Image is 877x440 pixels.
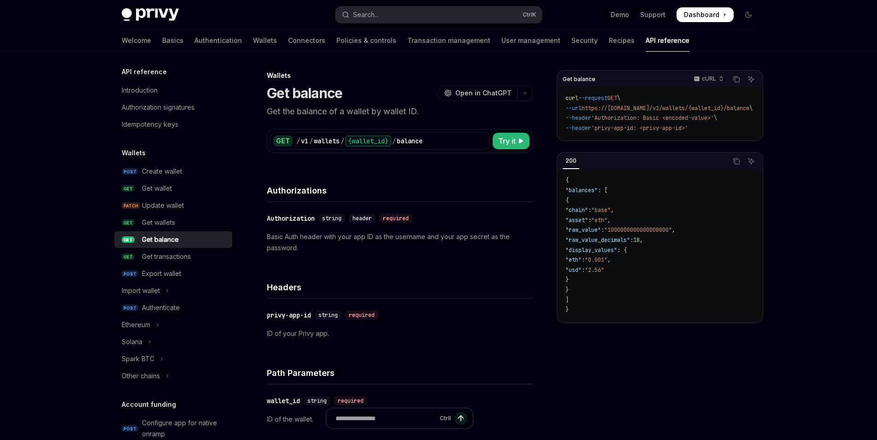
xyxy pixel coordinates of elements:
[122,202,140,209] span: PATCH
[563,155,579,166] div: 200
[267,71,533,80] div: Wallets
[114,231,232,248] a: GETGet balance
[122,219,135,226] span: GET
[267,85,343,101] h1: Get balance
[142,251,191,262] div: Get transactions
[730,155,742,167] button: Copy the contents from the code block
[501,29,560,52] a: User management
[591,124,688,132] span: 'privy-app-id: <privy-app-id>'
[617,94,620,102] span: \
[114,265,232,282] a: POSTExport wallet
[565,187,598,194] span: "balances"
[122,85,158,96] div: Introduction
[571,29,598,52] a: Security
[322,215,341,222] span: string
[345,135,391,147] div: {wallet_id}
[114,197,232,214] a: PATCHUpdate wallet
[609,29,635,52] a: Recipes
[122,425,138,432] span: POST
[454,412,467,425] button: Send message
[194,29,242,52] a: Authentication
[122,119,178,130] div: Idempotency keys
[565,217,588,224] span: "asset"
[565,306,569,313] span: }
[585,266,604,274] span: "2.56"
[749,105,753,112] span: \
[267,105,533,118] p: Get the balance of a wallet by wallet ID.
[714,114,717,122] span: \
[122,370,160,381] div: Other chains
[114,334,232,350] button: Toggle Solana section
[565,266,582,274] span: "usd"
[122,147,146,158] h5: Wallets
[301,136,308,146] div: v1
[309,136,313,146] div: /
[267,231,533,253] p: Basic Auth header with your app ID as the username and your app secret as the password.
[730,73,742,85] button: Copy the contents from the code block
[565,105,582,112] span: --url
[565,197,569,204] span: {
[677,7,734,22] a: Dashboard
[438,85,517,101] button: Open in ChatGPT
[267,184,533,197] h4: Authorizations
[142,268,181,279] div: Export wallet
[142,166,182,177] div: Create wallet
[114,82,232,99] a: Introduction
[114,351,232,367] button: Toggle Spark BTC section
[702,75,716,82] p: cURL
[334,396,367,405] div: required
[582,256,585,264] span: :
[314,136,340,146] div: wallets
[611,206,614,214] span: ,
[565,246,617,254] span: "display_values"
[582,266,585,274] span: :
[523,11,536,18] span: Ctrl K
[689,71,728,87] button: cURL
[633,236,640,244] span: 18
[122,168,138,175] span: POST
[114,368,232,384] button: Toggle Other chains section
[498,135,516,147] span: Try it
[591,206,611,214] span: "base"
[142,200,184,211] div: Update wallet
[640,10,665,19] a: Support
[601,226,604,234] span: :
[114,248,232,265] a: GETGet transactions
[611,10,629,19] a: Demo
[162,29,183,52] a: Basics
[267,311,311,320] div: privy-app-id
[607,217,611,224] span: ,
[565,226,601,234] span: "raw_value"
[267,328,533,339] p: ID of your Privy app.
[122,285,160,296] div: Import wallet
[122,305,138,311] span: POST
[267,214,315,223] div: Authorization
[122,102,194,113] div: Authorization signatures
[307,397,327,405] span: string
[591,114,714,122] span: 'Authorization: Basic <encoded-value>'
[142,302,180,313] div: Authenticate
[122,29,151,52] a: Welcome
[379,214,412,223] div: required
[604,226,672,234] span: "1000000000000000000"
[607,94,617,102] span: GET
[114,163,232,180] a: POSTCreate wallet
[114,282,232,299] button: Toggle Import wallet section
[142,234,179,245] div: Get balance
[607,256,611,264] span: ,
[296,136,300,146] div: /
[122,236,135,243] span: GET
[565,276,569,283] span: }
[565,236,630,244] span: "raw_value_decimals"
[253,29,277,52] a: Wallets
[565,206,588,214] span: "chain"
[565,114,591,122] span: --header
[646,29,689,52] a: API reference
[565,256,582,264] span: "eth"
[122,253,135,260] span: GET
[335,408,436,428] input: Ask a question...
[267,281,533,293] h4: Headers
[267,396,300,405] div: wallet_id
[455,88,512,98] span: Open in ChatGPT
[598,187,607,194] span: : [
